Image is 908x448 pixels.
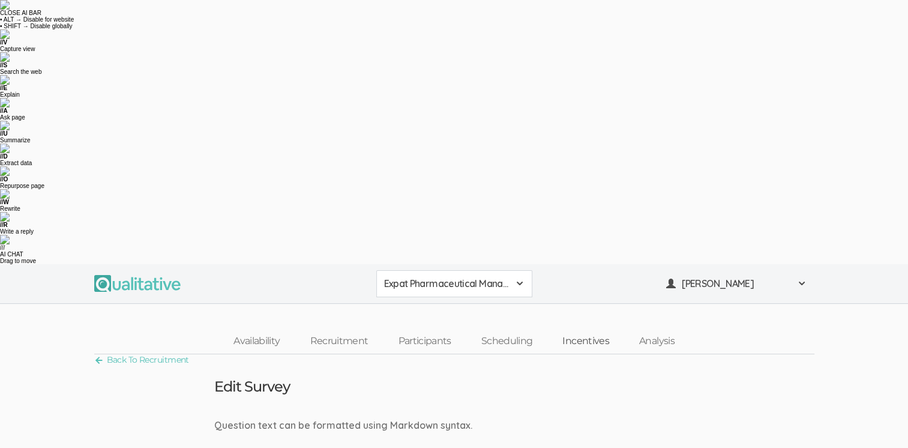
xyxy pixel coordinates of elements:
a: Back To Recruitment [94,352,189,368]
a: Scheduling [466,328,548,354]
span: Expat Pharmaceutical Managers [384,277,509,291]
a: Participants [383,328,466,354]
button: Expat Pharmaceutical Managers [376,270,532,297]
span: [PERSON_NAME] [682,277,790,291]
a: Incentives [547,328,624,354]
a: Analysis [624,328,690,354]
img: Qualitative [94,275,181,292]
h3: Edit Survey [214,379,290,395]
div: Question text can be formatted using Markdown syntax. [205,419,703,432]
a: Availability [218,328,295,354]
a: Recruitment [295,328,383,354]
button: [PERSON_NAME] [658,270,814,297]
